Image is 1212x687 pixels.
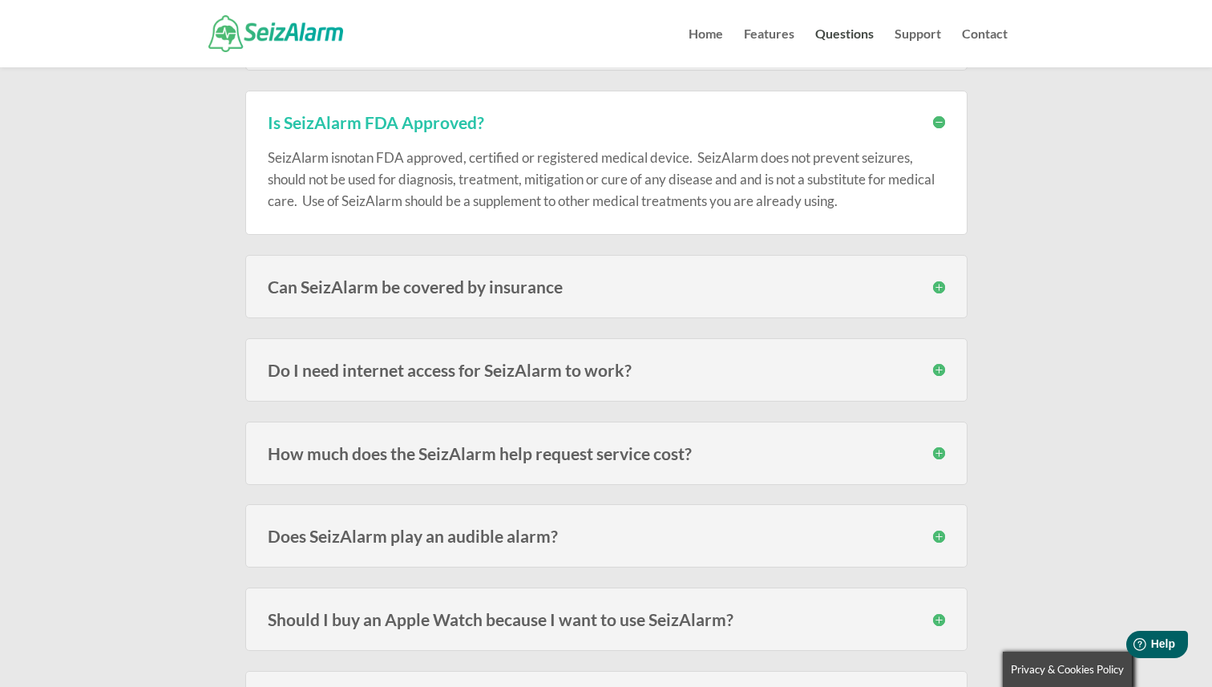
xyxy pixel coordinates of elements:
span: SeizAlarm is [268,149,340,166]
h3: Is SeizAlarm FDA Approved? [268,114,945,131]
h3: Does SeizAlarm play an audible alarm? [268,527,945,544]
span: not [340,149,359,166]
a: Support [895,28,941,67]
a: Questions [815,28,874,67]
span: Privacy & Cookies Policy [1011,663,1124,676]
h3: Should I buy an Apple Watch because I want to use SeizAlarm? [268,611,945,628]
iframe: Help widget launcher [1069,624,1194,669]
img: SeizAlarm [208,15,344,51]
a: Contact [962,28,1008,67]
a: Home [689,28,723,67]
h3: Can SeizAlarm be covered by insurance [268,278,945,295]
span: an FDA approved, certified or registered medical device. SeizAlarm does not prevent seizures, sho... [268,149,935,209]
h3: Do I need internet access for SeizAlarm to work? [268,362,945,378]
h3: How much does the SeizAlarm help request service cost? [268,445,945,462]
a: Features [744,28,794,67]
